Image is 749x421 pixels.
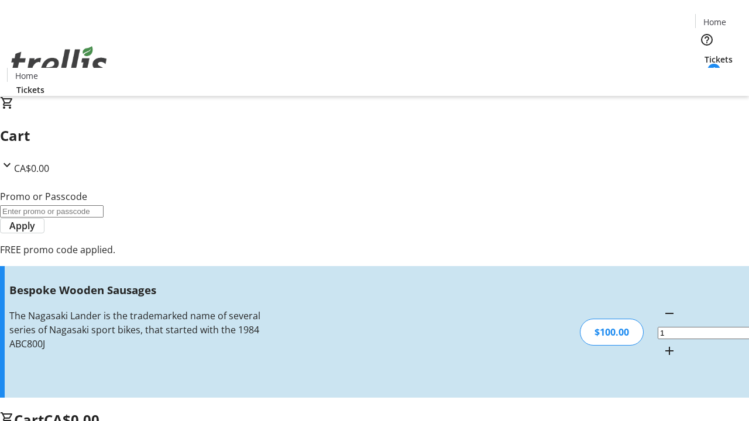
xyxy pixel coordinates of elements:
span: CA$0.00 [14,162,49,175]
a: Tickets [7,84,54,96]
a: Tickets [695,53,742,65]
a: Home [696,16,733,28]
span: Home [15,70,38,82]
span: Home [703,16,726,28]
div: $100.00 [580,319,644,346]
span: Apply [9,219,35,233]
button: Cart [695,65,719,89]
a: Home [8,70,45,82]
button: Help [695,28,719,51]
span: Tickets [705,53,733,65]
span: Tickets [16,84,44,96]
h3: Bespoke Wooden Sausages [9,282,265,298]
img: Orient E2E Organization Yz5iQONa3s's Logo [7,33,111,92]
div: The Nagasaki Lander is the trademarked name of several series of Nagasaki sport bikes, that start... [9,309,265,351]
button: Decrement by one [658,302,681,325]
button: Increment by one [658,339,681,363]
